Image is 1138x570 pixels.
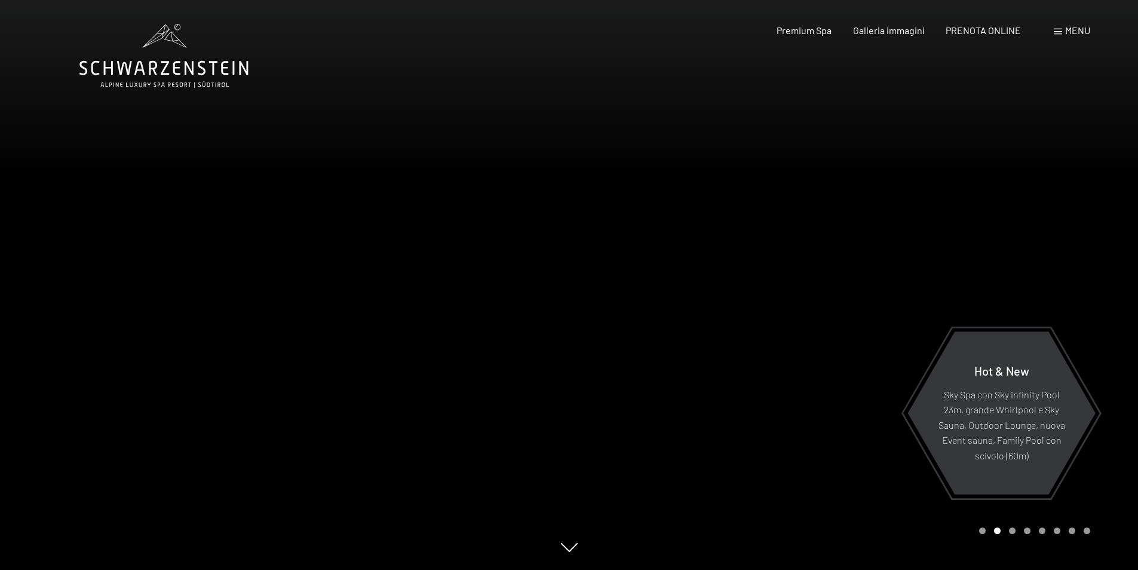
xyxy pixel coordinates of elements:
div: Carousel Page 5 [1039,528,1045,534]
a: Hot & New Sky Spa con Sky infinity Pool 23m, grande Whirlpool e Sky Sauna, Outdoor Lounge, nuova ... [907,331,1096,495]
div: Carousel Page 8 [1084,528,1090,534]
div: Carousel Page 2 (Current Slide) [994,528,1001,534]
span: Menu [1065,25,1090,36]
div: Carousel Page 6 [1054,528,1060,534]
div: Carousel Page 1 [979,528,986,534]
div: Carousel Pagination [975,528,1090,534]
div: Carousel Page 4 [1024,528,1030,534]
a: Premium Spa [777,25,832,36]
a: PRENOTA ONLINE [946,25,1021,36]
span: Hot & New [974,363,1029,377]
p: Sky Spa con Sky infinity Pool 23m, grande Whirlpool e Sky Sauna, Outdoor Lounge, nuova Event saun... [937,386,1066,463]
a: Galleria immagini [853,25,925,36]
div: Carousel Page 3 [1009,528,1016,534]
div: Carousel Page 7 [1069,528,1075,534]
